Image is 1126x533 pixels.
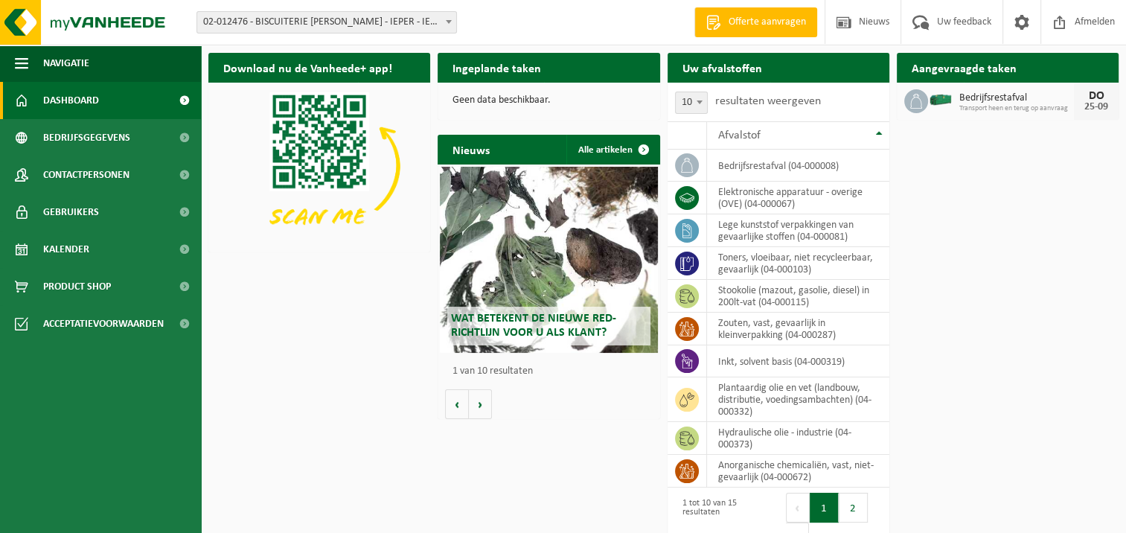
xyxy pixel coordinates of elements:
button: Previous [786,493,810,523]
span: 10 [675,92,708,114]
span: Afvalstof [718,130,761,141]
label: resultaten weergeven [715,95,821,107]
a: Wat betekent de nieuwe RED-richtlijn voor u als klant? [440,167,657,353]
span: Wat betekent de nieuwe RED-richtlijn voor u als klant? [451,313,616,339]
span: 02-012476 - BISCUITERIE JULES DESTROOPER - IEPER - IEPER [197,12,456,33]
div: 25-09 [1081,102,1111,112]
button: Vorige [445,389,469,419]
span: Kalender [43,231,89,268]
span: Contactpersonen [43,156,129,194]
td: bedrijfsrestafval (04-000008) [707,150,889,182]
span: Acceptatievoorwaarden [43,305,164,342]
h2: Uw afvalstoffen [668,53,777,82]
td: anorganische chemicaliën, vast, niet-gevaarlijk (04-000672) [707,455,889,488]
p: Geen data beschikbaar. [452,95,644,106]
td: hydraulische olie - industrie (04-000373) [707,422,889,455]
span: Gebruikers [43,194,99,231]
h2: Aangevraagde taken [897,53,1031,82]
span: Product Shop [43,268,111,305]
div: DO [1081,90,1111,102]
h2: Ingeplande taken [438,53,556,82]
button: 2 [839,493,868,523]
td: stookolie (mazout, gasolie, diesel) in 200lt-vat (04-000115) [707,280,889,313]
span: 10 [676,92,707,113]
span: Navigatie [43,45,89,82]
img: HK-XZ-20-GN-00 [928,87,953,112]
p: 1 van 10 resultaten [452,366,652,377]
img: Download de VHEPlus App [208,83,430,249]
a: Offerte aanvragen [694,7,817,37]
span: Transport heen en terug op aanvraag [959,104,1074,113]
td: toners, vloeibaar, niet recycleerbaar, gevaarlijk (04-000103) [707,247,889,280]
td: plantaardig olie en vet (landbouw, distributie, voedingsambachten) (04-000332) [707,377,889,422]
span: 02-012476 - BISCUITERIE JULES DESTROOPER - IEPER - IEPER [196,11,457,33]
td: lege kunststof verpakkingen van gevaarlijke stoffen (04-000081) [707,214,889,247]
a: Alle artikelen [566,135,659,165]
button: 1 [810,493,839,523]
h2: Download nu de Vanheede+ app! [208,53,407,82]
span: Dashboard [43,82,99,119]
td: elektronische apparatuur - overige (OVE) (04-000067) [707,182,889,214]
button: Volgende [469,389,492,419]
td: zouten, vast, gevaarlijk in kleinverpakking (04-000287) [707,313,889,345]
span: Bedrijfsrestafval [959,92,1074,104]
span: Offerte aanvragen [725,15,810,30]
td: inkt, solvent basis (04-000319) [707,345,889,377]
h2: Nieuws [438,135,505,164]
span: Bedrijfsgegevens [43,119,130,156]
